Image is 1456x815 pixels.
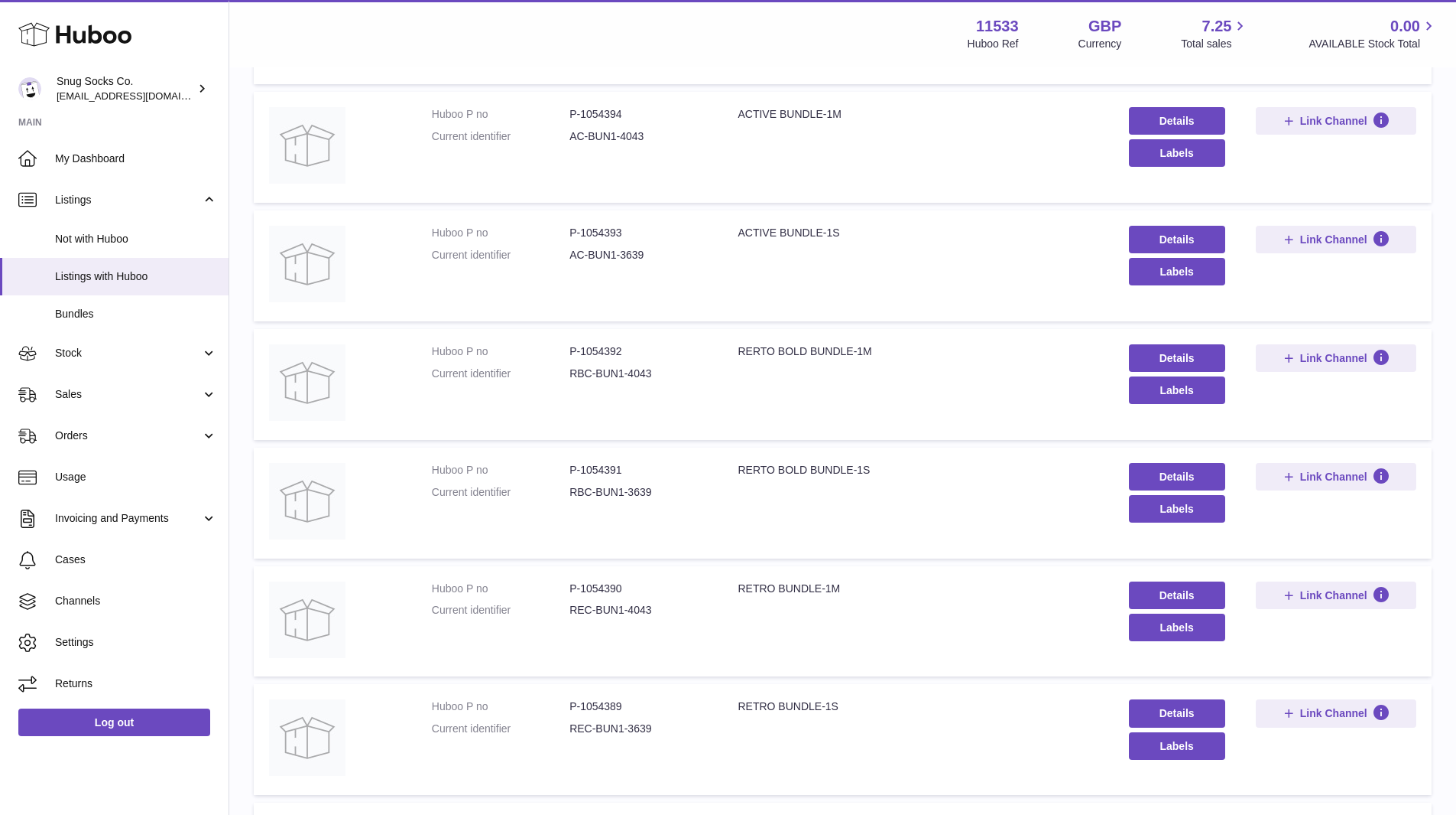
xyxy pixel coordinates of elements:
[269,463,345,540] img: RERTO BOLD BUNDLE-1S
[738,344,1098,359] div: RERTO BOLD BUNDLE-1M
[432,722,569,736] dt: Current identifier
[55,635,217,650] span: Settings
[432,226,569,240] dt: Huboo P no
[432,463,569,478] dt: Huboo P no
[1129,377,1225,404] button: Labels
[1129,139,1225,167] button: Labels
[432,485,569,500] dt: Current identifier
[1129,614,1225,641] button: Labels
[1181,37,1249,51] span: Total sales
[1308,37,1438,51] span: AVAILABLE Stock Total
[1181,16,1249,51] a: 7.25 Total sales
[569,226,707,240] dd: P-1054393
[269,344,345,421] img: RERTO BOLD BUNDLE-1M
[1256,226,1416,253] button: Link Channel
[55,676,217,691] span: Returns
[1300,588,1367,602] span: Link Channel
[1300,706,1367,720] span: Link Channel
[269,226,345,302] img: ACTIVE BUNDLE-1S
[1129,582,1225,609] a: Details
[55,346,201,360] span: Stock
[569,603,707,618] dd: REC-BUN1-4043
[1256,699,1416,727] button: Link Channel
[569,107,707,122] dd: P-1054394
[432,603,569,618] dt: Current identifier
[1256,463,1416,491] button: Link Channel
[569,463,707,478] dd: P-1054391
[55,387,201,402] span: Sales
[55,511,201,526] span: Invoicing and Payments
[738,107,1098,122] div: ACTIVE BUNDLE-1M
[1129,699,1225,727] a: Details
[269,107,345,184] img: ACTIVE BUNDLE-1M
[1300,470,1367,484] span: Link Channel
[432,699,569,714] dt: Huboo P no
[269,699,345,776] img: RETRO BUNDLE-1S
[1308,16,1438,51] a: 0.00 AVAILABLE Stock Total
[1256,582,1416,609] button: Link Channel
[1129,495,1225,523] button: Labels
[1256,344,1416,372] button: Link Channel
[55,232,217,246] span: Not with Huboo
[269,582,345,658] img: RETRO BUNDLE-1M
[569,248,707,262] dd: AC-BUN1-3639
[55,269,217,284] span: Listings with Huboo
[1300,114,1367,128] span: Link Channel
[738,463,1098,478] div: RERTO BOLD BUNDLE-1S
[968,37,1019,51] div: Huboo Ref
[57,90,225,102] span: [EMAIL_ADDRESS][DOMAIN_NAME]
[1129,732,1225,760] button: Labels
[18,77,41,100] img: info@snugsocks.co.uk
[57,74,194,103] div: Snug Socks Co.
[738,582,1098,596] div: RETRO BUNDLE-1M
[976,16,1019,37] strong: 11533
[432,248,569,262] dt: Current identifier
[738,226,1098,240] div: ACTIVE BUNDLE-1S
[55,193,201,207] span: Listings
[1300,351,1367,365] span: Link Channel
[432,344,569,359] dt: Huboo P no
[432,129,569,144] dt: Current identifier
[1129,226,1225,253] a: Details
[569,344,707,359] dd: P-1054392
[1202,16,1232,37] span: 7.25
[432,107,569,122] dt: Huboo P no
[1256,107,1416,135] button: Link Channel
[55,152,217,166] span: My Dashboard
[1078,37,1122,51] div: Currency
[55,307,217,321] span: Bundles
[738,699,1098,714] div: RETRO BUNDLE-1S
[569,367,707,381] dd: RBC-BUN1-4043
[432,367,569,381] dt: Current identifier
[55,553,217,567] span: Cases
[569,485,707,500] dd: RBC-BUN1-3639
[569,129,707,144] dd: AC-BUN1-4043
[569,699,707,714] dd: P-1054389
[569,722,707,736] dd: REC-BUN1-3639
[55,470,217,484] span: Usage
[432,582,569,596] dt: Huboo P no
[1129,344,1225,372] a: Details
[55,594,217,608] span: Channels
[1129,463,1225,491] a: Details
[1129,258,1225,285] button: Labels
[1129,107,1225,135] a: Details
[55,429,201,443] span: Orders
[1088,16,1121,37] strong: GBP
[1300,233,1367,246] span: Link Channel
[569,582,707,596] dd: P-1054390
[18,709,210,736] a: Log out
[1390,16,1420,37] span: 0.00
